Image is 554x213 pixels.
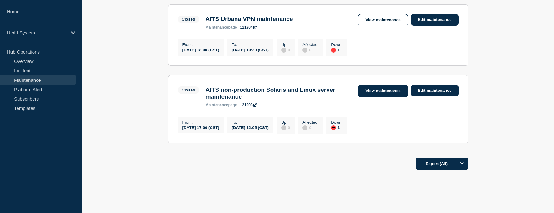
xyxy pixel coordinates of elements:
[281,42,290,47] p: Up :
[232,120,269,125] p: To :
[331,125,336,130] div: down
[206,103,237,107] p: page
[302,42,318,47] p: Affected :
[456,158,468,170] button: Options
[302,125,307,130] div: disabled
[358,14,408,26] a: View maintenance
[182,125,219,130] div: [DATE] 17:00 (CST)
[302,47,318,53] div: 0
[331,125,343,130] div: 1
[281,125,286,130] div: disabled
[182,120,219,125] p: From :
[281,47,290,53] div: 0
[7,30,67,35] p: U of I System
[416,158,468,170] button: Export (All)
[302,48,307,53] div: disabled
[331,120,343,125] p: Down :
[182,42,219,47] p: From :
[331,42,343,47] p: Down :
[232,42,269,47] p: To :
[232,125,269,130] div: [DATE] 12:05 (CST)
[206,86,352,100] h3: AITS non-production Solaris and Linux server maintenance
[206,25,228,29] span: maintenance
[206,103,228,107] span: maintenance
[182,88,195,92] div: Closed
[232,47,269,52] div: [DATE] 19:20 (CST)
[411,85,459,96] a: Edit maintenance
[302,125,318,130] div: 0
[240,25,257,29] a: 121904
[331,48,336,53] div: down
[411,14,459,26] a: Edit maintenance
[281,120,290,125] p: Up :
[182,17,195,22] div: Closed
[240,103,257,107] a: 121903
[281,48,286,53] div: disabled
[331,47,343,53] div: 1
[206,16,293,23] h3: AITS Urbana VPN maintenance
[281,125,290,130] div: 0
[302,120,318,125] p: Affected :
[206,25,237,29] p: page
[182,47,219,52] div: [DATE] 18:00 (CST)
[358,85,408,97] a: View maintenance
